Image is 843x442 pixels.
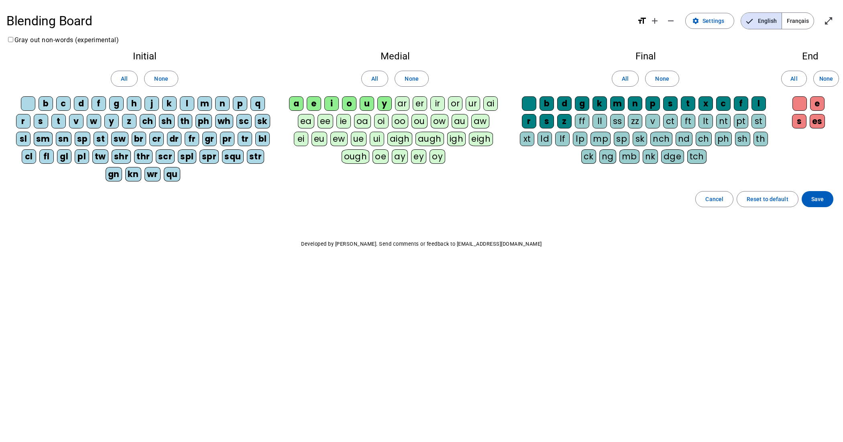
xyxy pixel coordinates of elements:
[178,114,192,128] div: th
[614,132,629,146] div: sp
[13,51,276,61] h2: Initial
[56,132,71,146] div: sn
[202,132,217,146] div: gr
[628,96,642,111] div: n
[633,132,647,146] div: sk
[87,114,101,128] div: w
[637,16,647,26] mat-icon: format_size
[373,149,389,164] div: oe
[411,149,426,164] div: ey
[34,132,53,146] div: sm
[198,96,212,111] div: m
[236,114,252,128] div: sc
[741,12,814,29] mat-button-toggle-group: Language selection
[702,16,724,26] span: Settings
[122,114,136,128] div: z
[16,132,31,146] div: sl
[94,132,108,146] div: st
[471,114,489,128] div: aw
[581,149,596,164] div: ck
[650,132,672,146] div: nch
[751,96,766,111] div: l
[125,167,141,181] div: kn
[692,17,699,24] mat-icon: settings
[650,16,660,26] mat-icon: add
[395,71,428,87] button: None
[342,96,356,111] div: o
[469,132,493,146] div: eigh
[156,149,175,164] div: scr
[377,96,392,111] div: y
[790,74,797,84] span: All
[430,149,445,164] div: oy
[75,149,89,164] div: pl
[716,96,731,111] div: c
[104,114,119,128] div: y
[448,96,462,111] div: or
[663,114,678,128] div: ct
[360,96,374,111] div: u
[111,71,138,87] button: All
[715,132,732,146] div: ph
[824,16,833,26] mat-icon: open_in_full
[573,132,587,146] div: lp
[354,114,371,128] div: oa
[233,96,247,111] div: p
[159,114,175,128] div: sh
[430,96,445,111] div: ir
[681,96,695,111] div: t
[735,132,750,146] div: sh
[599,149,616,164] div: ng
[111,132,128,146] div: sw
[593,96,607,111] div: k
[698,114,713,128] div: lt
[294,132,308,146] div: ei
[6,239,837,249] p: Developed by [PERSON_NAME]. Send comments or feedback to [EMAIL_ADDRESS][DOMAIN_NAME]
[342,149,370,164] div: ough
[666,16,676,26] mat-icon: remove
[74,96,88,111] div: d
[330,132,348,146] div: ew
[663,13,679,29] button: Decrease font size
[289,96,303,111] div: a
[747,194,788,204] span: Reset to default
[247,149,265,164] div: str
[57,149,71,164] div: gl
[411,114,428,128] div: ou
[140,114,156,128] div: ch
[255,132,270,146] div: bl
[622,74,629,84] span: All
[351,132,367,146] div: ue
[813,71,839,87] button: None
[392,149,408,164] div: ay
[336,114,351,128] div: ie
[483,96,498,111] div: ai
[645,71,679,87] button: None
[405,74,418,84] span: None
[370,132,384,146] div: ui
[555,132,570,146] div: lf
[734,96,748,111] div: f
[51,114,66,128] div: t
[109,96,124,111] div: g
[514,51,777,61] h2: Final
[6,36,119,44] label: Gray out non-words (experimental)
[781,71,807,87] button: All
[661,149,684,164] div: dge
[790,51,830,61] h2: End
[540,114,554,128] div: s
[811,194,824,204] span: Save
[132,132,146,146] div: br
[782,13,814,29] span: Français
[663,96,678,111] div: s
[180,96,194,111] div: l
[395,96,409,111] div: ar
[289,51,501,61] h2: Medial
[75,132,90,146] div: sp
[413,96,427,111] div: er
[734,114,748,128] div: pt
[810,96,825,111] div: e
[387,132,412,146] div: aigh
[106,167,122,181] div: gn
[112,149,131,164] div: shr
